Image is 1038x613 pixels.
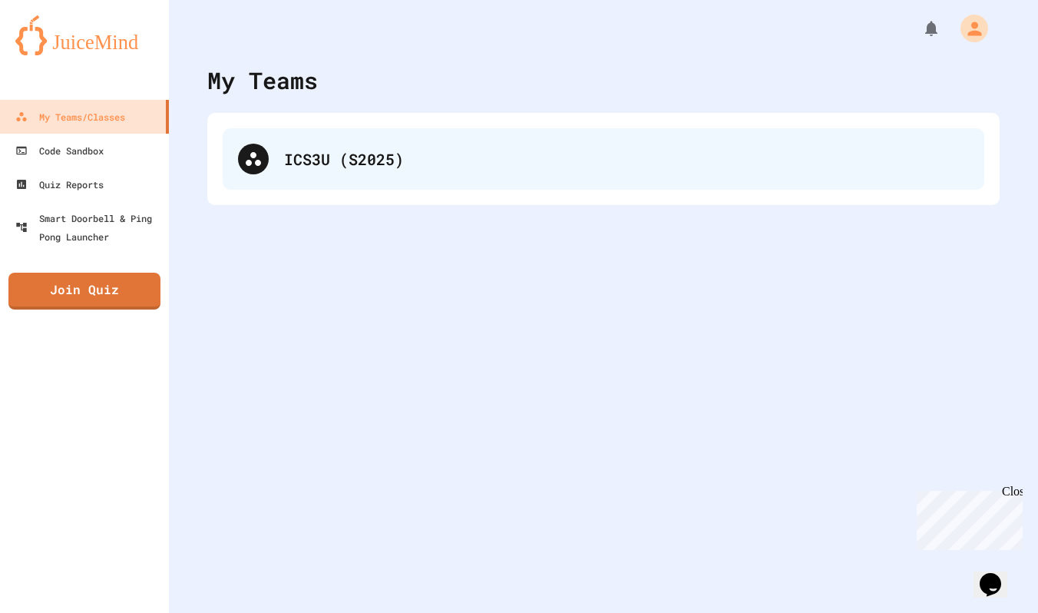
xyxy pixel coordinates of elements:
[15,15,154,55] img: logo-orange.svg
[974,552,1023,598] iframe: chat widget
[8,273,160,310] a: Join Quiz
[223,128,984,190] div: ICS3U (S2025)
[6,6,106,98] div: Chat with us now!Close
[207,63,318,98] div: My Teams
[284,147,969,171] div: ICS3U (S2025)
[15,108,125,126] div: My Teams/Classes
[15,209,163,246] div: Smart Doorbell & Ping Pong Launcher
[15,141,104,160] div: Code Sandbox
[15,175,104,194] div: Quiz Reports
[911,485,1023,550] iframe: chat widget
[944,11,992,46] div: My Account
[894,15,944,41] div: My Notifications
